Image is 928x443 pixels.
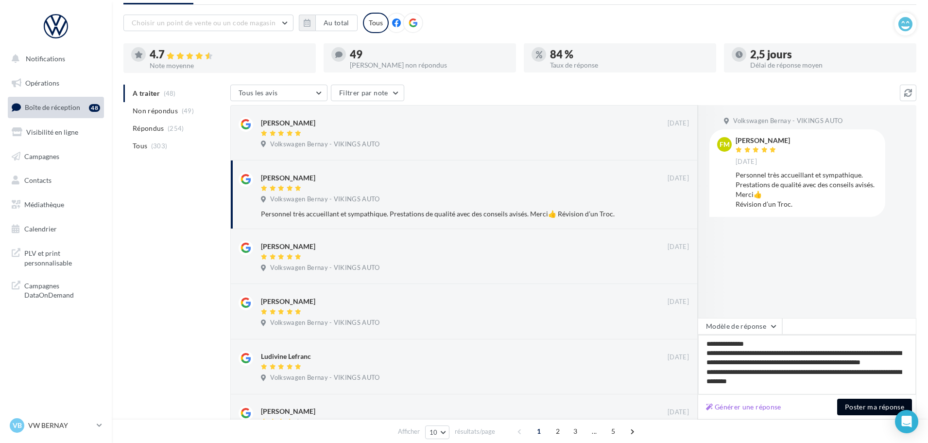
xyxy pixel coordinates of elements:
[151,142,168,150] span: (303)
[350,49,508,60] div: 49
[837,399,912,415] button: Poster ma réponse
[895,410,918,433] div: Open Intercom Messenger
[6,97,106,118] a: Boîte de réception48
[720,140,730,149] span: FM
[668,174,689,183] span: [DATE]
[261,118,315,128] div: [PERSON_NAME]
[363,13,389,33] div: Tous
[6,195,106,215] a: Médiathèque
[299,15,358,31] button: Au total
[430,428,438,436] span: 10
[270,140,379,149] span: Volkswagen Bernay - VIKINGS AUTO
[24,176,52,184] span: Contacts
[28,421,93,430] p: VW BERNAY
[315,15,358,31] button: Au total
[331,85,404,101] button: Filtrer par note
[168,124,184,132] span: (254)
[261,407,315,416] div: [PERSON_NAME]
[239,89,278,97] span: Tous les avis
[24,225,57,233] span: Calendrier
[398,427,420,436] span: Afficher
[550,424,566,439] span: 2
[455,427,495,436] span: résultats/page
[733,117,842,125] span: Volkswagen Bernay - VIKINGS AUTO
[750,62,909,69] div: Délai de réponse moyen
[230,85,327,101] button: Tous les avis
[6,73,106,93] a: Opérations
[24,200,64,209] span: Médiathèque
[6,243,106,271] a: PLV et print personnalisable
[132,18,275,27] span: Choisir un point de vente ou un code magasin
[668,353,689,362] span: [DATE]
[668,119,689,128] span: [DATE]
[25,79,59,87] span: Opérations
[25,103,80,111] span: Boîte de réception
[736,170,877,209] div: Personnel très accueillant et sympathique. Prestations de qualité avec des conseils avisés. Merci...
[698,318,782,335] button: Modèle de réponse
[6,219,106,239] a: Calendrier
[24,247,100,267] span: PLV et print personnalisable
[150,49,308,60] div: 4.7
[736,137,790,144] div: [PERSON_NAME]
[6,170,106,191] a: Contacts
[6,122,106,142] a: Visibilité en ligne
[550,49,708,60] div: 84 %
[750,49,909,60] div: 2,5 jours
[6,275,106,304] a: Campagnes DataOnDemand
[270,373,379,382] span: Volkswagen Bernay - VIKINGS AUTO
[182,107,194,115] span: (49)
[531,424,547,439] span: 1
[550,62,708,69] div: Taux de réponse
[567,424,583,439] span: 3
[586,424,602,439] span: ...
[6,49,102,69] button: Notifications
[605,424,621,439] span: 5
[261,173,315,183] div: [PERSON_NAME]
[6,146,106,167] a: Campagnes
[150,62,308,69] div: Note moyenne
[261,297,315,306] div: [PERSON_NAME]
[26,54,65,63] span: Notifications
[270,195,379,204] span: Volkswagen Bernay - VIKINGS AUTO
[24,279,100,300] span: Campagnes DataOnDemand
[133,141,147,151] span: Tous
[261,242,315,251] div: [PERSON_NAME]
[123,15,293,31] button: Choisir un point de vente ou un code magasin
[668,408,689,417] span: [DATE]
[261,352,311,361] div: Ludivine Lefranc
[270,319,379,327] span: Volkswagen Bernay - VIKINGS AUTO
[13,421,22,430] span: VB
[133,124,164,133] span: Répondus
[24,152,59,160] span: Campagnes
[668,298,689,306] span: [DATE]
[425,425,450,439] button: 10
[702,401,785,413] button: Générer une réponse
[8,416,104,435] a: VB VW BERNAY
[270,264,379,272] span: Volkswagen Bernay - VIKINGS AUTO
[89,104,100,112] div: 48
[736,158,757,166] span: [DATE]
[350,62,508,69] div: [PERSON_NAME] non répondus
[26,128,78,136] span: Visibilité en ligne
[133,106,178,116] span: Non répondus
[668,243,689,251] span: [DATE]
[261,209,626,219] div: Personnel très accueillant et sympathique. Prestations de qualité avec des conseils avisés. Merci...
